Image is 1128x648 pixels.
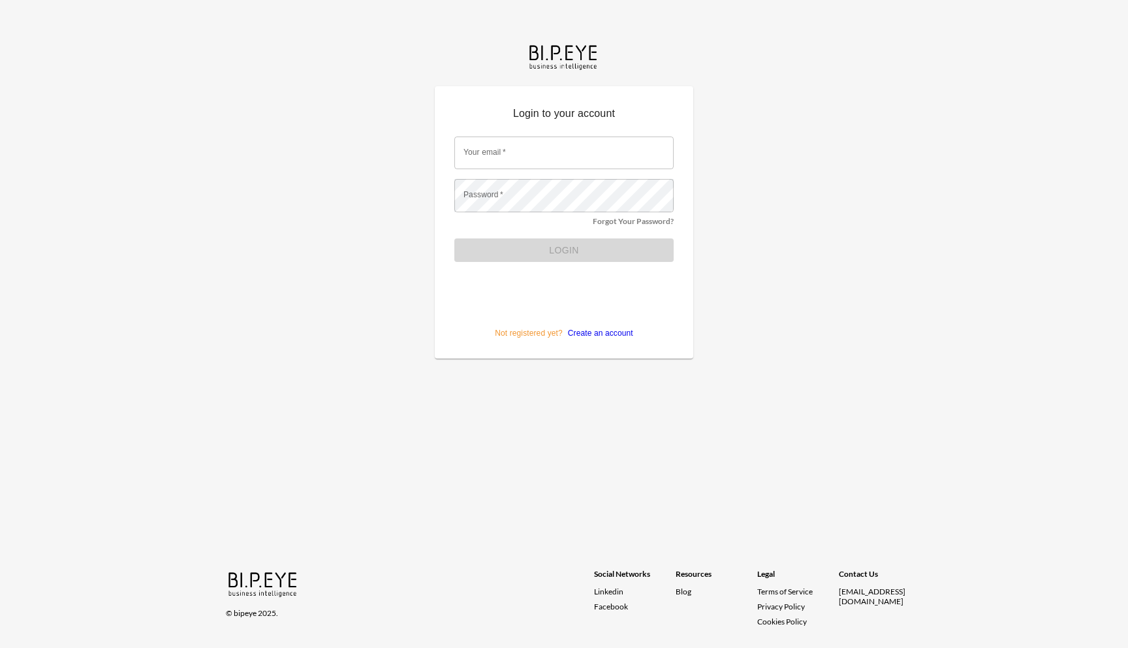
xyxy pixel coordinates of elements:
[839,569,920,587] div: Contact Us
[594,602,676,611] a: Facebook
[594,587,676,596] a: Linkedin
[593,216,674,226] a: Forgot Your Password?
[757,617,807,626] a: Cookies Policy
[676,569,757,587] div: Resources
[676,587,691,596] a: Blog
[757,602,805,611] a: Privacy Policy
[594,602,628,611] span: Facebook
[839,587,920,606] div: [EMAIL_ADDRESS][DOMAIN_NAME]
[594,569,676,587] div: Social Networks
[757,587,834,596] a: Terms of Service
[454,106,674,127] p: Login to your account
[226,600,576,618] div: © bipeye 2025.
[757,569,839,587] div: Legal
[563,329,633,338] a: Create an account
[226,569,301,598] img: bipeye-logo
[527,42,601,71] img: bipeye-logo
[594,587,623,596] span: Linkedin
[454,306,674,339] p: Not registered yet?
